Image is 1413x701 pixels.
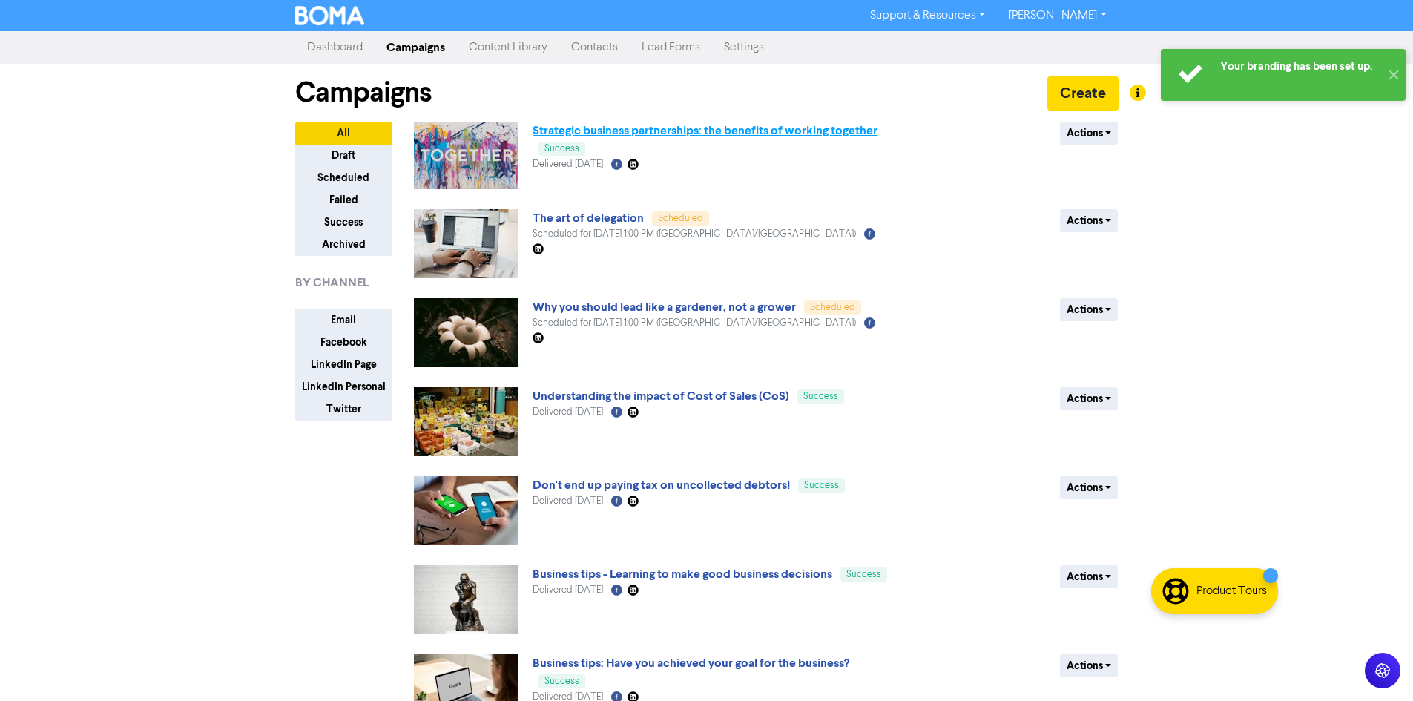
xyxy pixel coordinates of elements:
span: Scheduled [658,214,703,223]
div: Your branding has been set up. [1220,59,1380,74]
a: Content Library [457,33,559,62]
a: The art of delegation [533,211,644,226]
button: LinkedIn Personal [295,375,392,398]
a: [PERSON_NAME] [997,4,1118,27]
button: Success [295,211,392,234]
img: IfyYXNnpMqE5gGZ2T2pvG-white-and-brown-mushroom-on-ground-zpuVzW5rv4Q.jpg [414,298,518,367]
button: Actions [1060,298,1119,321]
span: Delivered [DATE] [533,496,603,506]
button: Draft [295,144,392,167]
span: Scheduled for [DATE] 1:00 PM ([GEOGRAPHIC_DATA]/[GEOGRAPHIC_DATA]) [533,318,856,328]
img: image_1755693864824.png [414,122,518,189]
span: Success [544,677,579,686]
button: Create [1047,76,1119,111]
span: Delivered [DATE] [533,585,603,595]
button: LinkedIn Page [295,353,392,376]
a: Dashboard [295,33,375,62]
button: Actions [1060,476,1119,499]
span: Success [846,570,881,579]
a: Contacts [559,33,630,62]
button: Actions [1060,122,1119,145]
img: BOMA Logo [295,6,365,25]
a: Settings [712,33,776,62]
a: Why you should lead like a gardener, not a grower [533,300,796,315]
button: Actions [1060,387,1119,410]
button: Failed [295,188,392,211]
img: 3lB3XvoZkMhQUYuoNcAVtG-the-thinker-4b4c5ab0-71f6-471f-8230-f423e0ae74f9.jpg [414,565,518,634]
button: All [295,122,392,145]
a: Business tips: Have you achieved your goal for the business? [533,656,849,671]
a: Support & Resources [858,4,997,27]
img: 8eqStwqaG59zcKL8dx5LK-a-market-with-lots-of-fruits-and-vegetables-8ZepDlngDkE.jpg [414,387,518,456]
a: Business tips - Learning to make good business decisions [533,567,832,582]
button: Facebook [295,331,392,354]
img: 3zxnSaBLVMASB3ocax4tRO-paying-tax-on-uncollected-debtors.jpg [414,476,518,545]
a: Lead Forms [630,33,712,62]
a: Don't end up paying tax on uncollected debtors! [533,478,790,493]
button: Scheduled [295,166,392,189]
button: Email [295,309,392,332]
button: Actions [1060,654,1119,677]
h1: Campaigns [295,76,432,110]
button: Twitter [295,398,392,421]
span: Delivered [DATE] [533,407,603,417]
span: Success [804,481,839,490]
span: Scheduled [810,303,855,312]
button: Actions [1060,209,1119,232]
span: Success [544,144,579,154]
a: Strategic business partnerships: the benefits of working together [533,123,877,138]
span: BY CHANNEL [295,274,369,292]
button: Archived [295,233,392,256]
a: Campaigns [375,33,457,62]
span: Success [803,392,838,401]
span: Delivered [DATE] [533,159,603,169]
img: 0LVLxubaPRVBuImS0H5vg-delegation.jpg [414,209,518,278]
button: Actions [1060,565,1119,588]
a: Understanding the impact of Cost of Sales (CoS) [533,389,789,404]
iframe: Chat Widget [1339,630,1413,701]
span: Scheduled for [DATE] 1:00 PM ([GEOGRAPHIC_DATA]/[GEOGRAPHIC_DATA]) [533,229,856,239]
